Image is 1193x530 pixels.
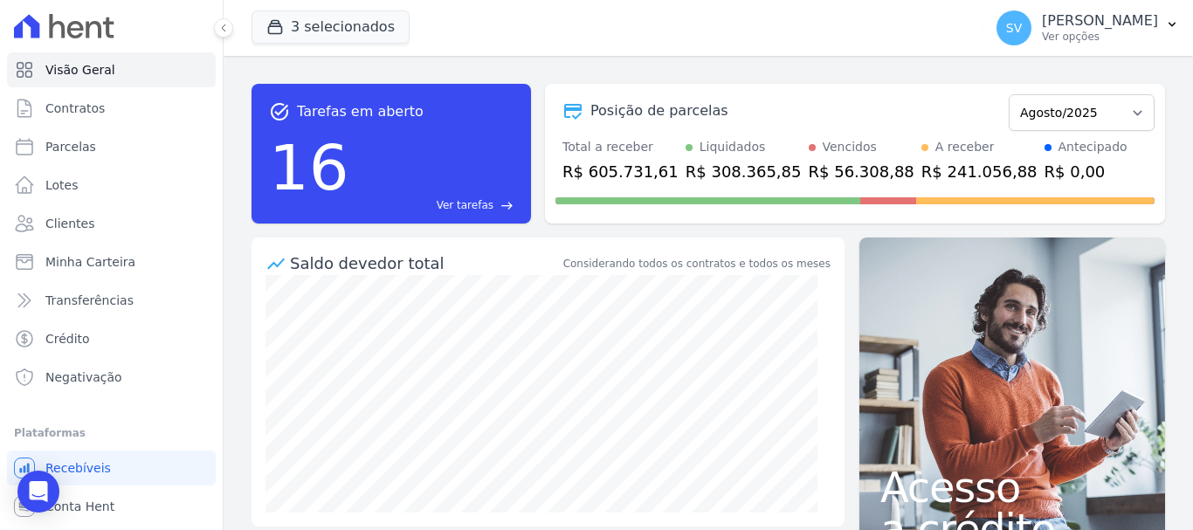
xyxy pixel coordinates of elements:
[14,423,209,444] div: Plataformas
[269,101,290,122] span: task_alt
[45,253,135,271] span: Minha Carteira
[880,466,1144,508] span: Acesso
[45,100,105,117] span: Contratos
[563,256,831,272] div: Considerando todos os contratos e todos os meses
[500,199,514,212] span: east
[45,459,111,477] span: Recebíveis
[252,10,410,44] button: 3 selecionados
[356,197,514,213] a: Ver tarefas east
[45,498,114,515] span: Conta Hent
[7,244,216,279] a: Minha Carteira
[809,160,914,183] div: R$ 56.308,88
[7,489,216,524] a: Conta Hent
[297,101,424,122] span: Tarefas em aberto
[290,251,560,275] div: Saldo devedor total
[7,451,216,485] a: Recebíveis
[700,138,766,156] div: Liquidados
[935,138,995,156] div: A receber
[1006,22,1022,34] span: SV
[45,292,134,309] span: Transferências
[921,160,1038,183] div: R$ 241.056,88
[1042,12,1158,30] p: [PERSON_NAME]
[7,283,216,318] a: Transferências
[7,91,216,126] a: Contratos
[45,176,79,194] span: Lotes
[45,138,96,155] span: Parcelas
[823,138,877,156] div: Vencidos
[7,206,216,241] a: Clientes
[7,168,216,203] a: Lotes
[983,3,1193,52] button: SV [PERSON_NAME] Ver opções
[45,330,90,348] span: Crédito
[1045,160,1127,183] div: R$ 0,00
[7,129,216,164] a: Parcelas
[17,471,59,513] div: Open Intercom Messenger
[7,360,216,395] a: Negativação
[45,215,94,232] span: Clientes
[590,100,728,121] div: Posição de parcelas
[562,160,679,183] div: R$ 605.731,61
[7,321,216,356] a: Crédito
[45,61,115,79] span: Visão Geral
[1042,30,1158,44] p: Ver opções
[269,122,349,213] div: 16
[7,52,216,87] a: Visão Geral
[45,368,122,386] span: Negativação
[686,160,802,183] div: R$ 308.365,85
[437,197,493,213] span: Ver tarefas
[1059,138,1127,156] div: Antecipado
[562,138,679,156] div: Total a receber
